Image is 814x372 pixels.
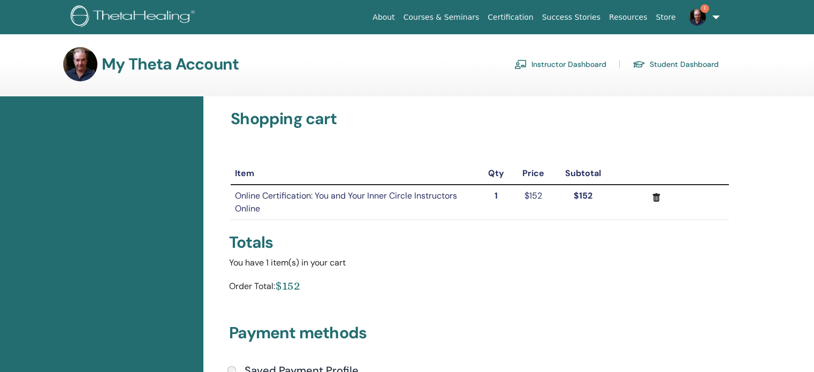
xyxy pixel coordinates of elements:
[231,185,480,220] td: Online Certification: You and Your Inner Circle Instructors Online
[605,7,652,27] a: Resources
[63,47,97,81] img: default.jpg
[229,323,731,347] h3: Payment methods
[495,190,498,201] strong: 1
[229,233,731,252] div: Totals
[633,56,719,73] a: Student Dashboard
[538,7,605,27] a: Success Stories
[514,56,606,73] a: Instructor Dashboard
[513,185,553,220] td: $152
[689,9,706,26] img: default.jpg
[652,7,680,27] a: Store
[229,278,275,298] div: Order Total:
[71,5,199,29] img: logo.png
[275,278,300,293] div: $152
[102,55,239,74] h3: My Theta Account
[231,163,480,185] th: Item
[574,190,592,201] strong: $152
[514,59,527,69] img: chalkboard-teacher.svg
[229,256,731,269] div: You have 1 item(s) in your cart
[633,60,645,69] img: graduation-cap.svg
[513,163,553,185] th: Price
[399,7,484,27] a: Courses & Seminars
[701,4,709,13] span: 1
[553,163,613,185] th: Subtotal
[480,163,513,185] th: Qty
[368,7,399,27] a: About
[483,7,537,27] a: Certification
[231,109,729,128] h3: Shopping cart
